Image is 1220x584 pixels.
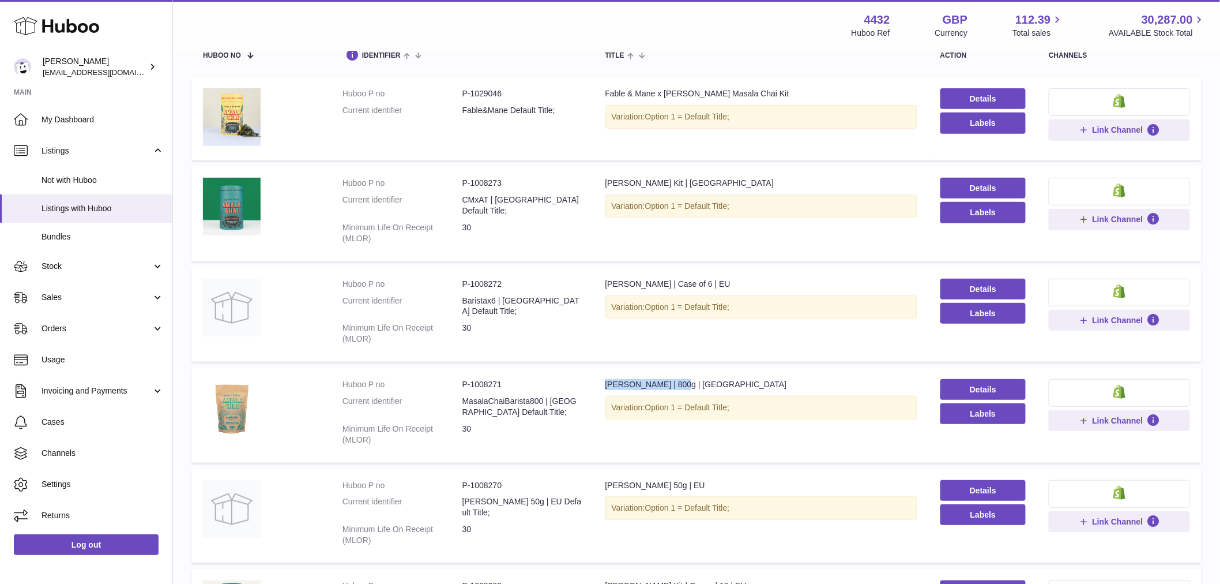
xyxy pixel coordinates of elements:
[362,52,401,59] span: identifier
[1015,12,1050,28] span: 112.39
[940,504,1026,525] button: Labels
[605,52,624,59] span: title
[1049,310,1190,331] button: Link Channel
[1113,385,1125,399] img: shopify-small.png
[940,379,1026,400] a: Details
[462,524,582,546] dd: 30
[42,114,164,125] span: My Dashboard
[645,201,730,211] span: Option 1 = Default Title;
[342,222,462,244] dt: Minimum Life On Receipt (MLOR)
[940,202,1026,223] button: Labels
[462,105,582,116] dd: Fable&Mane Default Title;
[864,12,890,28] strong: 4432
[1093,214,1143,224] span: Link Channel
[605,194,917,218] div: Variation:
[1012,12,1064,39] a: 112.39 Total sales
[943,12,967,28] strong: GBP
[935,28,968,39] div: Currency
[203,480,261,538] img: Masala Chai Barista 50g | EU
[605,480,917,491] div: [PERSON_NAME] 50g | EU
[1113,486,1125,500] img: shopify-small.png
[605,279,917,290] div: [PERSON_NAME] | Case of 6 | EU
[42,231,164,242] span: Bundles
[1113,94,1125,108] img: shopify-small.png
[1012,28,1064,39] span: Total sales
[342,480,462,491] dt: Huboo P no
[852,28,890,39] div: Huboo Ref
[462,295,582,317] dd: Baristax6 | [GEOGRAPHIC_DATA] Default Title;
[42,354,164,365] span: Usage
[342,379,462,390] dt: Huboo P no
[342,524,462,546] dt: Minimum Life On Receipt (MLOR)
[42,448,164,459] span: Channels
[1093,315,1143,325] span: Link Channel
[940,279,1026,300] a: Details
[42,417,164,428] span: Cases
[462,323,582,345] dd: 30
[462,424,582,446] dd: 30
[605,496,917,520] div: Variation:
[203,52,241,59] span: Huboo no
[462,480,582,491] dd: P-1008270
[940,480,1026,501] a: Details
[342,396,462,418] dt: Current identifier
[342,279,462,290] dt: Huboo P no
[940,403,1026,424] button: Labels
[462,178,582,189] dd: P-1008273
[645,112,730,121] span: Option 1 = Default Title;
[203,178,261,235] img: Masala Chai Kit | EU
[14,534,159,555] a: Log out
[605,295,917,319] div: Variation:
[1049,209,1190,230] button: Link Channel
[1113,284,1125,298] img: shopify-small.png
[1142,12,1193,28] span: 30,287.00
[342,178,462,189] dt: Huboo P no
[203,379,261,437] img: Masala Chai Barista | 800g | EU
[203,279,261,336] img: Masala Chai Barista | Case of 6 | EU
[645,302,730,312] span: Option 1 = Default Title;
[342,105,462,116] dt: Current identifier
[1109,12,1206,39] a: 30,287.00 AVAILABLE Stock Total
[42,385,152,396] span: Invoicing and Payments
[42,323,152,334] span: Orders
[940,52,1026,59] div: action
[940,303,1026,324] button: Labels
[645,503,730,512] span: Option 1 = Default Title;
[645,403,730,412] span: Option 1 = Default Title;
[462,379,582,390] dd: P-1008271
[1109,28,1206,39] span: AVAILABLE Stock Total
[43,68,170,77] span: [EMAIL_ADDRESS][DOMAIN_NAME]
[42,261,152,272] span: Stock
[42,479,164,490] span: Settings
[605,396,917,420] div: Variation:
[342,88,462,99] dt: Huboo P no
[42,145,152,156] span: Listings
[1049,119,1190,140] button: Link Channel
[1049,410,1190,431] button: Link Channel
[462,496,582,518] dd: [PERSON_NAME] 50g | EU Default Title;
[42,292,152,303] span: Sales
[14,58,31,76] img: internalAdmin-4432@internal.huboo.com
[462,279,582,290] dd: P-1008272
[1093,125,1143,135] span: Link Channel
[605,379,917,390] div: [PERSON_NAME] | 800g | [GEOGRAPHIC_DATA]
[42,175,164,186] span: Not with Huboo
[605,105,917,129] div: Variation:
[462,222,582,244] dd: 30
[1093,415,1143,426] span: Link Channel
[1049,52,1190,59] div: channels
[462,194,582,216] dd: CMxAT | [GEOGRAPHIC_DATA] Default Title;
[1093,516,1143,527] span: Link Channel
[342,424,462,446] dt: Minimum Life On Receipt (MLOR)
[342,295,462,317] dt: Current identifier
[342,496,462,518] dt: Current identifier
[342,194,462,216] dt: Current identifier
[462,396,582,418] dd: MasalaChaiBarista800 | [GEOGRAPHIC_DATA] Default Title;
[462,88,582,99] dd: P-1029046
[940,88,1026,109] a: Details
[940,178,1026,199] a: Details
[1113,184,1125,197] img: shopify-small.png
[605,178,917,189] div: [PERSON_NAME] Kit | [GEOGRAPHIC_DATA]
[42,203,164,214] span: Listings with Huboo
[940,113,1026,133] button: Labels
